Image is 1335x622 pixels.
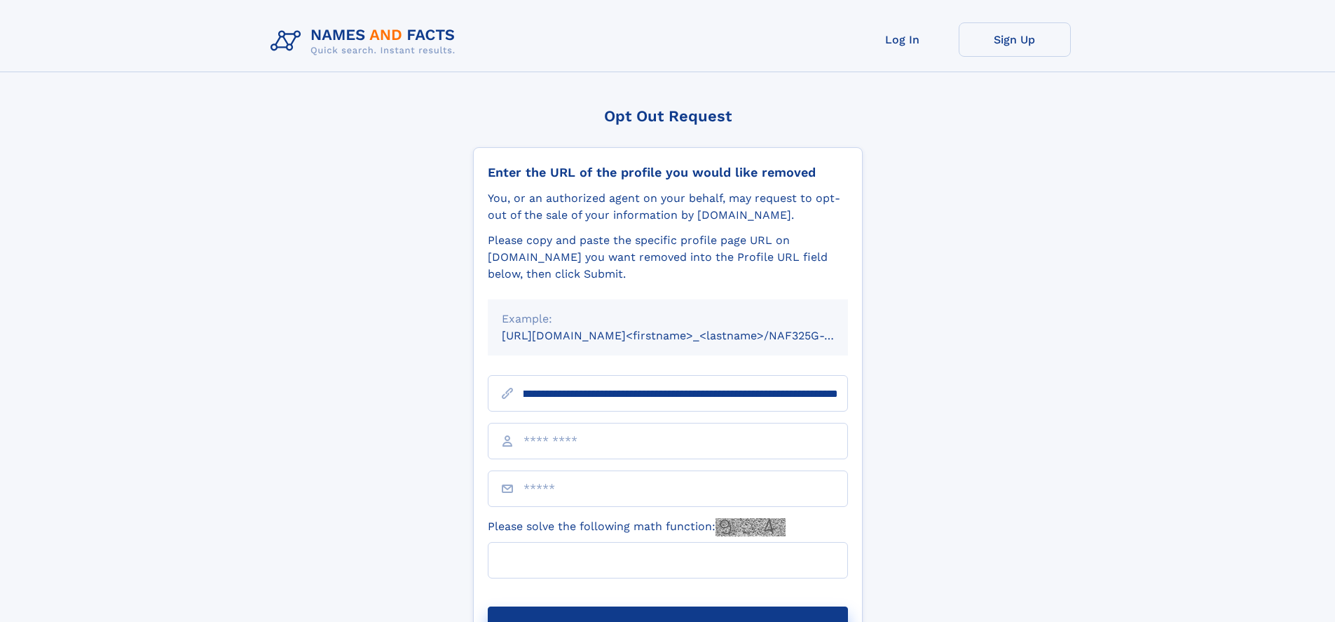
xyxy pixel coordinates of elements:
[959,22,1071,57] a: Sign Up
[502,329,875,342] small: [URL][DOMAIN_NAME]<firstname>_<lastname>/NAF325G-xxxxxxxx
[488,190,848,224] div: You, or an authorized agent on your behalf, may request to opt-out of the sale of your informatio...
[502,311,834,327] div: Example:
[488,165,848,180] div: Enter the URL of the profile you would like removed
[847,22,959,57] a: Log In
[473,107,863,125] div: Opt Out Request
[265,22,467,60] img: Logo Names and Facts
[488,232,848,283] div: Please copy and paste the specific profile page URL on [DOMAIN_NAME] you want removed into the Pr...
[488,518,786,536] label: Please solve the following math function:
